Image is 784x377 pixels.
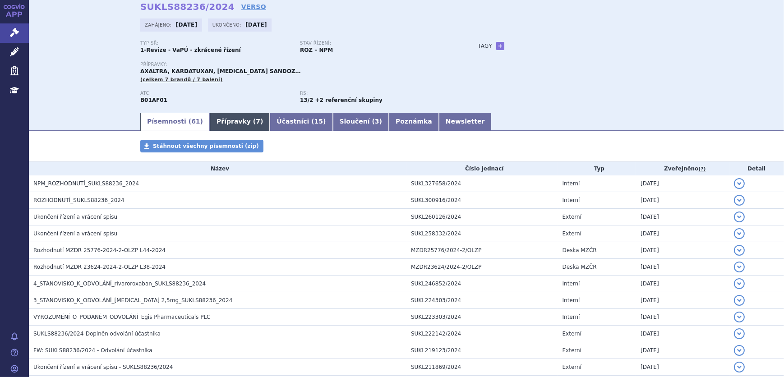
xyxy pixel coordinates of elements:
[563,214,581,220] span: Externí
[636,242,729,259] td: [DATE]
[734,328,745,339] button: detail
[333,113,389,131] a: Sloučení (3)
[375,118,379,125] span: 3
[729,162,784,175] th: Detail
[241,2,266,11] a: VERSO
[33,280,206,287] span: 4_STANOVISKO_K_ODVOLÁNÍ_rivaroroxaban_SUKLS88236_2024
[33,264,166,270] span: Rozhodnutí MZDR 23624-2024-2-OLZP L38-2024
[406,209,558,225] td: SUKL260126/2024
[300,91,451,96] p: RS:
[636,326,729,342] td: [DATE]
[406,175,558,192] td: SUKL327658/2024
[734,195,745,206] button: detail
[636,342,729,359] td: [DATE]
[406,342,558,359] td: SUKL219123/2024
[33,230,117,237] span: Ukončení řízení a vrácení spisu
[563,297,580,303] span: Interní
[406,359,558,376] td: SUKL211869/2024
[734,278,745,289] button: detail
[389,113,439,131] a: Poznámka
[563,314,580,320] span: Interní
[734,362,745,372] button: detail
[145,21,173,28] span: Zahájeno:
[245,22,267,28] strong: [DATE]
[734,178,745,189] button: detail
[406,292,558,309] td: SUKL224303/2024
[563,230,581,237] span: Externí
[563,364,581,370] span: Externí
[140,97,167,103] strong: RIVAROXABAN
[406,276,558,292] td: SUKL246852/2024
[406,326,558,342] td: SUKL222142/2024
[300,97,313,103] strong: léčiva k terapii nebo k profylaxi tromboembolických onemocnění, přímé inhibitory faktoru Xa a tro...
[734,245,745,256] button: detail
[734,295,745,306] button: detail
[734,345,745,356] button: detail
[636,359,729,376] td: [DATE]
[406,162,558,175] th: Číslo jednací
[300,47,333,53] strong: ROZ – NPM
[636,162,729,175] th: Zveřejněno
[734,262,745,272] button: detail
[636,175,729,192] td: [DATE]
[33,347,152,354] span: FW: SUKLS88236/2024 - Odvolání účastníka
[734,312,745,322] button: detail
[315,97,383,103] strong: +2 referenční skupiny
[406,242,558,259] td: MZDR25776/2024-2/OLZP
[636,209,729,225] td: [DATE]
[33,331,161,337] span: SUKLS88236/2024-Doplněn odvolání účastníka
[270,113,332,131] a: Účastníci (15)
[563,197,580,203] span: Interní
[176,22,198,28] strong: [DATE]
[33,180,139,187] span: NPM_ROZHODNUTÍ_SUKLS88236_2024
[191,118,200,125] span: 61
[33,314,211,320] span: VYROZUMĚNÍ_O_PODANÉM_ODVOLÁNÍ_Egis Pharmaceuticals PLC
[563,264,597,270] span: Deska MZČR
[636,192,729,209] td: [DATE]
[33,364,173,370] span: Ukončení řízení a vrácení spisu - SUKLS88236/2024
[563,331,581,337] span: Externí
[300,41,451,46] p: Stav řízení:
[210,113,270,131] a: Přípravky (7)
[140,113,210,131] a: Písemnosti (61)
[33,247,166,253] span: Rozhodnutí MZDR 25776-2024-2-OLZP L44-2024
[256,118,260,125] span: 7
[140,62,460,67] p: Přípravky:
[478,41,492,51] h3: Tagy
[140,68,301,74] span: AXALTRA, KARDATUXAN, [MEDICAL_DATA] SANDOZ…
[140,91,291,96] p: ATC:
[563,280,580,287] span: Interní
[140,47,241,53] strong: 1-Revize - VaPÚ - zkrácené řízení
[406,259,558,276] td: MZDR23624/2024-2/OLZP
[439,113,492,131] a: Newsletter
[734,211,745,222] button: detail
[636,309,729,326] td: [DATE]
[563,347,581,354] span: Externí
[140,140,263,152] a: Stáhnout všechny písemnosti (zip)
[29,162,406,175] th: Název
[496,42,504,50] a: +
[406,309,558,326] td: SUKL223303/2024
[406,225,558,242] td: SUKL258332/2024
[212,21,243,28] span: Ukončeno:
[314,118,323,125] span: 15
[636,292,729,309] td: [DATE]
[734,228,745,239] button: detail
[563,180,580,187] span: Interní
[140,1,235,12] strong: SUKLS88236/2024
[636,276,729,292] td: [DATE]
[558,162,636,175] th: Typ
[636,259,729,276] td: [DATE]
[33,297,232,303] span: 3_STANOVISKO_K_ODVOLÁNÍ_rivaroxaban 2,5mg_SUKLS88236_2024
[140,77,223,83] span: (celkem 7 brandů / 7 balení)
[699,166,706,172] abbr: (?)
[406,192,558,209] td: SUKL300916/2024
[153,143,259,149] span: Stáhnout všechny písemnosti (zip)
[33,214,117,220] span: Ukončení řízení a vrácení spisu
[33,197,125,203] span: ROZHODNUTÍ_SUKLS88236_2024
[636,225,729,242] td: [DATE]
[563,247,597,253] span: Deska MZČR
[140,41,291,46] p: Typ SŘ:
